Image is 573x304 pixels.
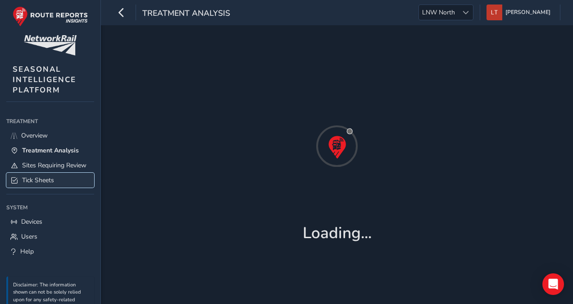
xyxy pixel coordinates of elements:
span: Treatment Analysis [142,8,230,20]
span: LNW North [419,5,458,20]
img: rr logo [13,6,88,27]
a: Tick Sheets [6,173,94,188]
a: Help [6,244,94,259]
span: Help [20,247,34,256]
span: Tick Sheets [22,176,54,184]
span: Overview [21,131,48,140]
button: [PERSON_NAME] [487,5,554,20]
a: Devices [6,214,94,229]
span: [PERSON_NAME] [505,5,550,20]
a: Treatment Analysis [6,143,94,158]
a: Sites Requiring Review [6,158,94,173]
span: Treatment Analysis [22,146,79,155]
div: Open Intercom Messenger [542,273,564,295]
div: Treatment [6,115,94,128]
img: customer logo [24,35,77,55]
img: diamond-layout [487,5,502,20]
div: System [6,201,94,214]
a: Users [6,229,94,244]
span: Devices [21,217,42,226]
span: SEASONAL INTELLIGENCE PLATFORM [13,64,76,95]
h1: Loading... [303,224,372,243]
span: Sites Requiring Review [22,161,86,170]
a: Overview [6,128,94,143]
span: Users [21,232,37,241]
